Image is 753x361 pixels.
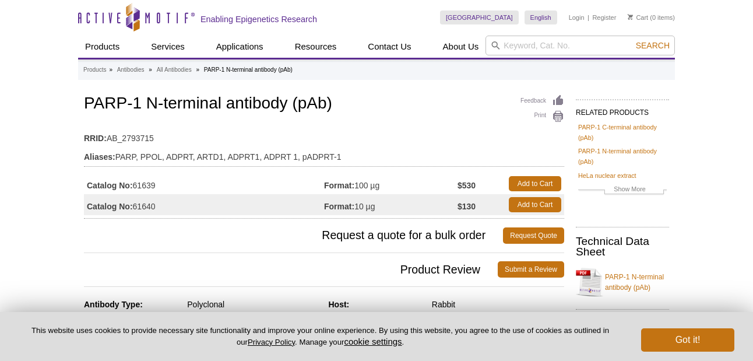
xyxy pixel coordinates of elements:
[569,13,585,22] a: Login
[329,300,350,309] strong: Host:
[324,201,354,212] strong: Format:
[628,13,648,22] a: Cart
[204,66,293,73] li: PARP-1 N-terminal antibody (pAb)
[578,146,667,167] a: PARP-1 N-terminal antibody (pAb)
[187,299,319,310] div: Polyclonal
[361,36,418,58] a: Contact Us
[144,36,192,58] a: Services
[84,133,107,143] strong: RRID:
[432,299,564,310] div: Rabbit
[84,227,503,244] span: Request a quote for a bulk order
[509,197,561,212] a: Add to Cart
[84,145,564,163] td: PARP, PPOL, ADPRT, ARTD1, ADPRT1, ADPRT 1, pADPRT-1
[587,10,589,24] li: |
[84,300,143,309] strong: Antibody Type:
[84,194,324,215] td: 61640
[641,328,734,352] button: Got it!
[578,122,667,143] a: PARP-1 C-terminal antibody (pAb)
[84,261,498,278] span: Product Review
[209,36,270,58] a: Applications
[458,201,476,212] strong: $130
[576,265,669,300] a: PARP-1 N-terminal antibody (pAb)
[592,13,616,22] a: Register
[485,36,675,55] input: Keyword, Cat. No.
[288,36,344,58] a: Resources
[436,36,486,58] a: About Us
[509,176,561,191] a: Add to Cart
[157,65,192,75] a: All Antibodies
[19,325,622,348] p: This website uses cookies to provide necessary site functionality and improve your online experie...
[628,14,633,20] img: Your Cart
[84,126,564,145] td: AB_2793715
[520,110,564,123] a: Print
[324,173,458,194] td: 100 µg
[503,227,564,244] a: Request Quote
[520,94,564,107] a: Feedback
[498,261,564,278] a: Submit a Review
[632,40,673,51] button: Search
[84,152,115,162] strong: Aliases:
[324,194,458,215] td: 10 µg
[87,201,133,212] strong: Catalog No:
[109,66,112,73] li: »
[83,65,106,75] a: Products
[628,10,675,24] li: (0 items)
[200,14,317,24] h2: Enabling Epigenetics Research
[525,10,557,24] a: English
[84,173,324,194] td: 61639
[117,65,145,75] a: Antibodies
[344,337,402,346] button: cookie settings
[576,236,669,257] h2: Technical Data Sheet
[248,338,295,346] a: Privacy Policy
[458,180,476,191] strong: $530
[196,66,199,73] li: »
[324,180,354,191] strong: Format:
[576,99,669,120] h2: RELATED PRODUCTS
[440,10,519,24] a: [GEOGRAPHIC_DATA]
[87,180,133,191] strong: Catalog No:
[78,36,126,58] a: Products
[636,41,670,50] span: Search
[578,170,636,181] a: HeLa nuclear extract
[578,184,667,197] a: Show More
[84,94,564,114] h1: PARP-1 N-terminal antibody (pAb)
[149,66,152,73] li: »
